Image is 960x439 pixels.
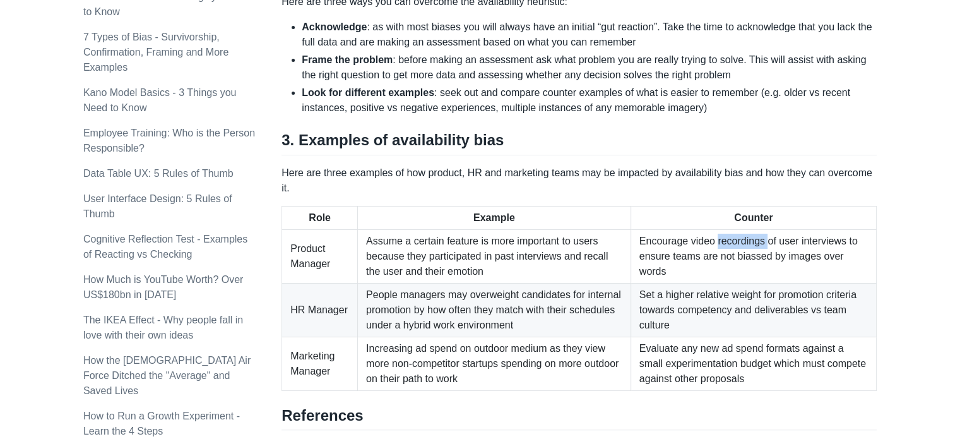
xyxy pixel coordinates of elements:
td: Evaluate any new ad spend formats against a small experimentation budget which must compete again... [631,337,876,390]
h2: References [281,406,877,430]
a: User Interface Design: 5 Rules of Thumb [83,193,232,219]
a: Employee Training: Who is the Person Responsible? [83,128,255,153]
p: Here are three examples of how product, HR and marketing teams may be impacted by availability bi... [281,165,877,196]
strong: Frame the problem [302,54,393,65]
a: How to Run a Growth Experiment - Learn the 4 Steps [83,411,240,436]
a: The IKEA Effect - Why people fall in love with their own ideas [83,315,243,340]
td: HR Manager [282,283,358,337]
a: 7 Types of Bias - Survivorship, Confirmation, Framing and More Examples [83,32,228,73]
li: : seek out and compare counter examples of what is easier to remember (e.g. older vs recent insta... [302,85,877,116]
td: Marketing Manager [282,337,358,390]
li: : before making an assessment ask what problem you are really trying to solve. This will assist w... [302,52,877,83]
li: : as with most biases you will always have an initial “gut reaction”. Take the time to acknowledg... [302,20,877,50]
th: Counter [631,206,876,229]
strong: Look for different examples [302,87,434,98]
td: Increasing ad spend on outdoor medium as they view more non-competitor startups spending on more ... [358,337,631,390]
strong: Acknowledge [302,21,367,32]
th: Example [358,206,631,229]
th: Role [282,206,358,229]
a: How the [DEMOGRAPHIC_DATA] Air Force Ditched the "Average" and Saved Lives [83,355,251,396]
a: How Much is YouTube Worth? Over US$180bn in [DATE] [83,274,243,300]
td: Product Manager [282,229,358,283]
h2: 3. Examples of availability bias [281,131,877,155]
a: Cognitive Reflection Test - Examples of Reacting vs Checking [83,234,247,260]
td: People managers may overweight candidates for internal promotion by how often they match with the... [358,283,631,337]
a: Kano Model Basics - 3 Things you Need to Know [83,87,237,113]
td: Encourage video recordings of user interviews to ensure teams are not biassed by images over words [631,229,876,283]
a: Data Table UX: 5 Rules of Thumb [83,168,234,179]
td: Set a higher relative weight for promotion criteria towards competency and deliverables vs team c... [631,283,876,337]
td: Assume a certain feature is more important to users because they participated in past interviews ... [358,229,631,283]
